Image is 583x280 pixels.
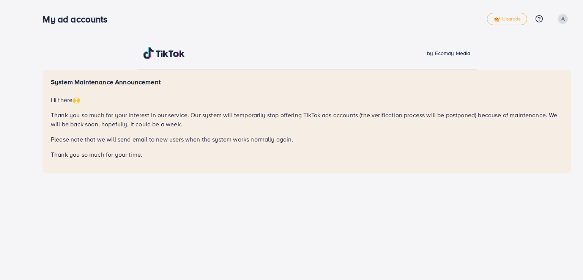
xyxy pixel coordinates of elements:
span: 🙌 [72,96,80,104]
h5: System Maintenance Announcement [51,78,563,86]
a: tickUpgrade [487,13,527,25]
p: Thank you so much for your interest in our service. Our system will temporarily stop offering Tik... [51,110,563,129]
span: by Ecomdy Media [427,49,470,57]
p: Please note that we will send email to new users when the system works normally again. [51,135,563,144]
h3: My ad accounts [43,14,113,25]
p: Hi there [51,95,563,104]
span: Upgrade [493,16,521,22]
img: TikTok [143,47,185,59]
p: Thank you so much for your time. [51,150,563,159]
img: tick [493,17,500,22]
